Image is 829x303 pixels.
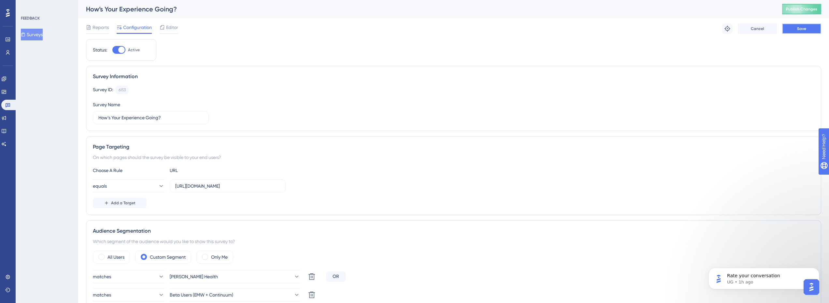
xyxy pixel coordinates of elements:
[93,180,164,193] button: equals
[93,166,164,174] div: Choose A Rule
[738,23,777,34] button: Cancel
[93,182,107,190] span: equals
[58,92,75,97] b: review
[170,166,241,174] div: URL
[326,271,346,282] div: OR
[86,5,766,14] div: How’s Your Experience Going?
[93,101,120,108] div: Survey Name
[10,162,102,168] div: Have a lovely rest of your day!
[5,27,125,52] div: Matheus says…
[150,253,186,261] label: Custom Segment
[119,87,126,93] div: 6153
[699,254,829,300] iframe: Intercom notifications message
[93,227,814,235] div: Audience Segmentation
[5,178,107,198] div: Help Diênifer understand how they’re doing:
[782,23,821,34] button: Save
[170,273,218,281] span: [PERSON_NAME] Health
[10,56,102,63] div: Great!
[782,4,821,14] button: Publish Changes
[166,23,178,31] span: Editor
[93,23,109,31] span: Reports
[32,8,81,15] p: The team can also help
[13,111,26,116] b: $100
[21,16,40,21] div: FEEDBACK
[93,86,113,94] div: Survey ID:
[21,29,43,40] button: Surveys
[93,238,814,245] div: Which segment of the audience would you like to show this survey to?
[107,253,124,261] label: All Users
[81,27,125,47] div: Yes, it worked!Thanks
[93,291,111,299] span: matches
[93,153,814,161] div: On which pages should the survey be visible to your end users?
[31,213,36,219] button: Upload attachment
[32,3,39,8] h1: UG
[93,73,814,80] div: Survey Information
[114,3,126,14] div: Close
[45,121,53,126] a: link
[123,23,152,31] span: Configuration
[98,114,203,121] input: Type your Survey name
[4,3,17,15] button: go back
[93,288,164,301] button: matches
[93,270,164,283] button: matches
[10,121,102,146] div: Please use this to leave your review. Feel free to share the link with your colleagues, too. 🤩 Yo...
[170,288,300,301] button: Beta Users (EMW + Continuum)
[10,213,15,219] button: Emoji picker
[751,26,764,31] span: Cancel
[42,92,57,97] b: 10/10
[93,198,147,208] button: Add a Target
[10,149,102,162] div: I can't thank you enough for your contribution.🙌
[5,199,125,245] div: UG says…
[93,143,814,151] div: Page Targeting
[111,200,136,206] span: Add a Target
[786,7,817,12] span: Publish Changes
[102,3,114,15] button: Home
[5,52,107,172] div: Great!Thanks for confirming! I am glad I was able to help!​ I would greatly appreciate it if you ...
[112,211,122,221] button: Send a message…
[797,26,806,31] span: Save
[93,273,111,281] span: matches
[15,2,41,9] span: Need Help?
[170,291,233,299] span: Beta Users (EMW + Continuum)
[211,253,228,261] label: Only Me
[10,66,102,117] div: Thanks for confirming! I am glad I was able to help! ​ ﻿I would greatly appreciate it if you coul...
[6,200,125,211] textarea: Message…
[19,4,29,14] img: Profile image for UG
[175,182,280,190] input: yourwebsite.com/path
[802,277,821,297] iframe: UserGuiding AI Assistant Launcher
[87,31,120,43] div: Yes, it worked! Thanks
[21,213,26,219] button: Gif picker
[170,270,300,283] button: [PERSON_NAME] Health
[93,46,107,54] div: Status:
[5,52,125,178] div: Diênifer says…
[128,47,140,52] span: Active
[10,181,102,194] div: Help Diênifer understand how they’re doing:
[5,178,125,199] div: UG says…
